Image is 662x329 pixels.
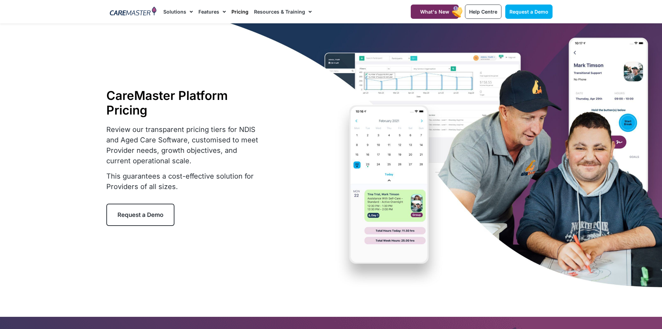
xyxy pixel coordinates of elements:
a: Help Centre [465,5,501,19]
p: Review our transparent pricing tiers for NDIS and Aged Care Software, customised to meet Provider... [106,124,263,166]
span: Request a Demo [117,211,163,218]
a: What's New [411,5,459,19]
span: What's New [420,9,449,15]
a: Request a Demo [106,204,174,226]
p: This guarantees a cost-effective solution for Providers of all sizes. [106,171,263,192]
img: CareMaster Logo [110,7,157,17]
a: Request a Demo [505,5,553,19]
h1: CareMaster Platform Pricing [106,88,263,117]
span: Help Centre [469,9,497,15]
span: Request a Demo [509,9,548,15]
